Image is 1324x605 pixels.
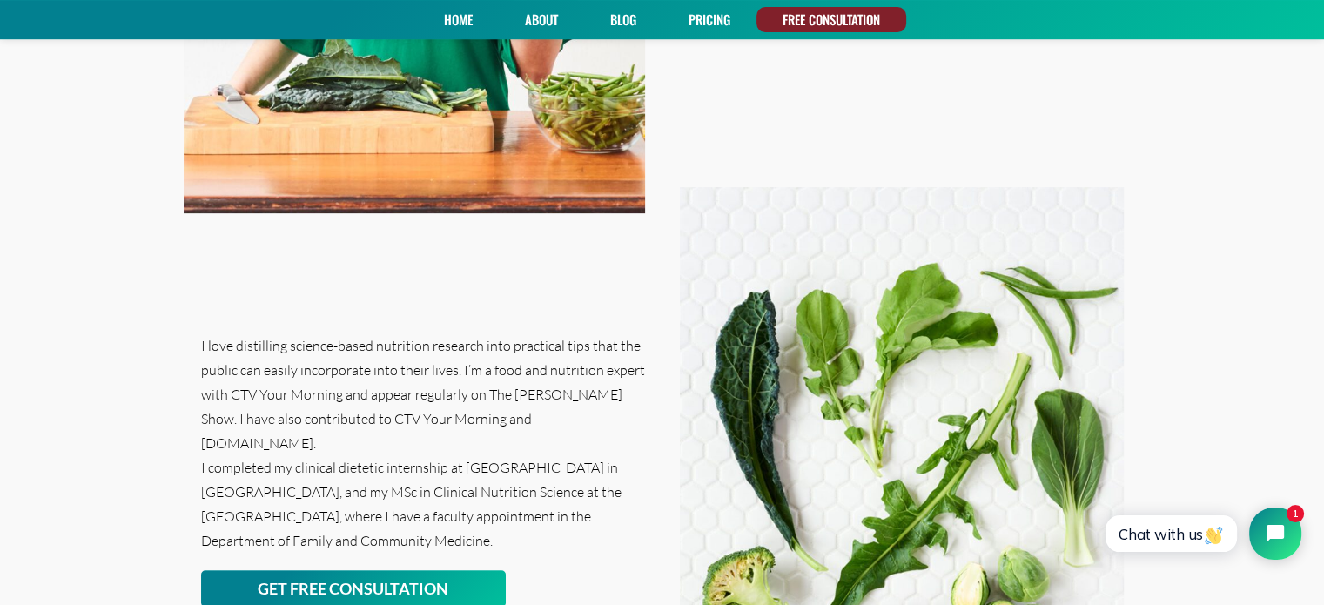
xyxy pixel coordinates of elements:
a: PRICING [682,7,736,32]
p: I love distilling science-based nutrition research into practical tips that the public can easily... [201,333,645,455]
a: About [519,7,564,32]
a: Blog [604,7,642,32]
a: Home [438,7,479,32]
a: FREE CONSULTATION [776,7,886,32]
iframe: Tidio Chat [1086,493,1316,575]
span: GET FREE CONSULTATION [258,581,448,596]
span: I completed my clinical dietetic internship at [GEOGRAPHIC_DATA] in [GEOGRAPHIC_DATA], and my MSc... [201,459,622,549]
